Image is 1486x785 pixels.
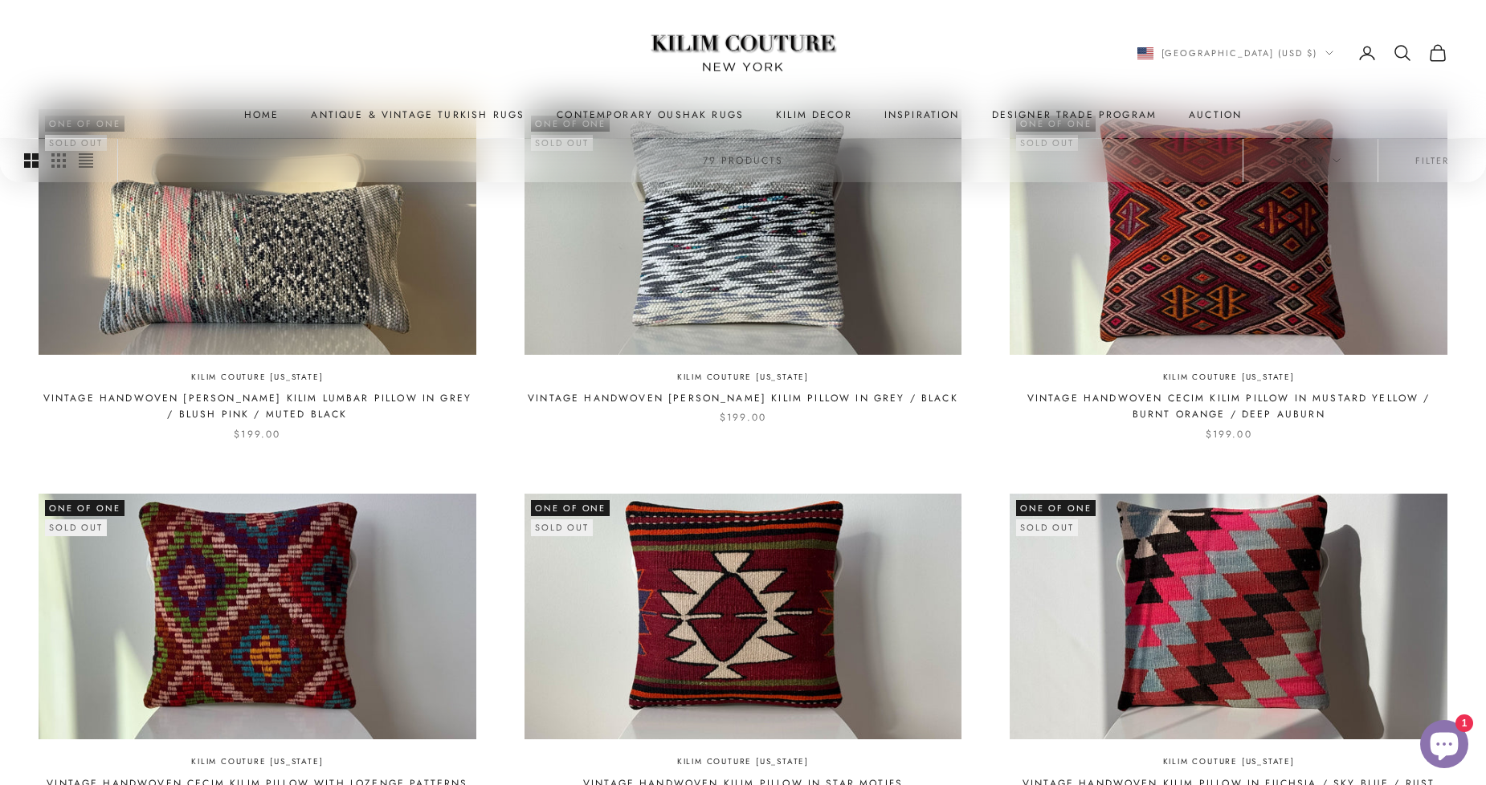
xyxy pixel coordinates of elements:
[531,500,610,516] span: One of One
[1016,519,1078,535] sold-out-badge: Sold out
[1163,755,1295,769] a: Kilim Couture [US_STATE]
[703,152,784,168] p: 79 products
[39,390,476,423] a: Vintage Handwoven [PERSON_NAME] Kilim Lumbar Pillow in Grey / Blush Pink / Muted Black
[191,755,323,769] a: Kilim Couture [US_STATE]
[677,755,809,769] a: Kilim Couture [US_STATE]
[1137,47,1153,59] img: United States
[528,390,958,406] a: Vintage Handwoven [PERSON_NAME] Kilim Pillow in Grey / Black
[39,494,476,739] img: 16x16 Vintage Handwoven Kilim Decorative Throw Pillow with Polychromatic Palette of Cream, Blue, ...
[45,500,125,516] span: One of One
[1280,153,1341,167] span: Sort by
[1137,46,1334,60] button: Change country or currency
[1163,371,1295,384] a: Kilim Couture [US_STATE]
[244,107,280,123] a: Home
[677,371,809,384] a: Kilim Couture [US_STATE]
[1161,46,1318,60] span: [GEOGRAPHIC_DATA] (USD $)
[992,107,1157,123] a: Designer Trade Program
[884,107,960,123] a: Inspiration
[1010,109,1447,355] img: Vintage Handwoven Cecim Kilim Decorative Throw Pillow in Mustard Yellow, Burnt Orange, Slate Gray...
[1137,43,1448,63] nav: Secondary navigation
[1378,138,1486,181] button: Filter
[776,107,852,123] summary: Kilim Decor
[1189,107,1242,123] a: Auction
[45,519,107,535] sold-out-badge: Sold out
[1415,720,1473,772] inbox-online-store-chat: Shopify online store chat
[39,107,1447,123] nav: Primary navigation
[39,109,476,355] img: Rectangular Vintage Chaput Kilim Pillow in Grey, Pink, and Muted Black with Stripes
[1010,494,1447,739] img: Vintage Turkish Kilim Pillow with zigzag pattern in shades of fuchsia, sky blue, rust-red, and bl...
[51,138,66,181] button: Switch to smaller product images
[531,519,593,535] sold-out-badge: Sold out
[557,107,744,123] a: Contemporary Oushak Rugs
[79,138,93,181] button: Switch to compact product images
[234,426,280,442] sale-price: $199.00
[720,409,766,425] sale-price: $199.00
[24,138,39,181] button: Switch to larger product images
[525,109,962,355] img: Decorative throw pillow handwoven sustainably from an authentic vintage Turkish chaput kilim, fea...
[643,15,843,92] img: Logo of Kilim Couture New York
[311,107,525,123] a: Antique & Vintage Turkish Rugs
[1206,426,1252,442] sale-price: $199.00
[1243,138,1378,181] button: Sort by
[525,494,962,739] img: Vintage handwoven Turkish Kilim pillow with khaki, orange, and black parallel stripes, featuring ...
[1010,390,1447,423] a: Vintage Handwoven Cecim Kilim Pillow in Mustard Yellow / Burnt Orange / Deep Auburn
[191,371,323,384] a: Kilim Couture [US_STATE]
[1016,500,1096,516] span: One of One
